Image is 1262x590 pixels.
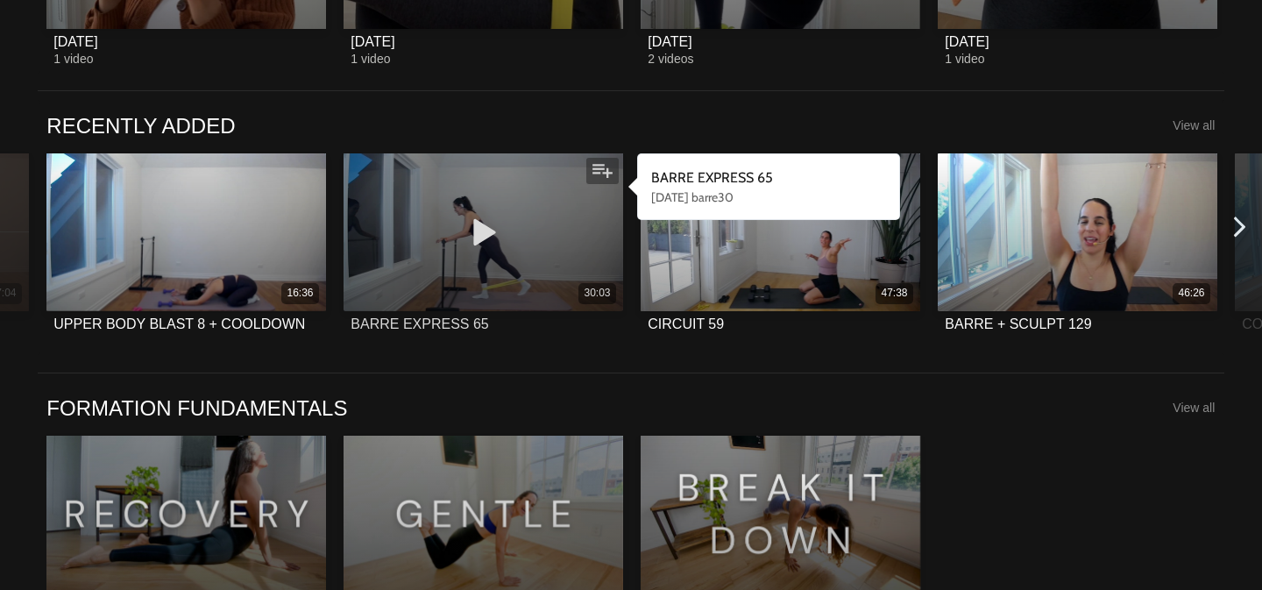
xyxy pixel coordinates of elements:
div: CIRCUIT 59 [648,316,724,332]
a: View all [1173,118,1215,132]
a: BARRE EXPRESS 6530:03BARRE EXPRESS 65 [344,153,623,347]
div: [DATE] [351,33,394,50]
span: 1 video [53,52,93,66]
div: [DATE] [945,33,989,50]
div: 30:03 [585,286,611,301]
a: View all [1173,401,1215,415]
strong: BARRE EXPRESS 65 [651,169,773,186]
div: 46:26 [1179,286,1205,301]
button: Add to my list [586,158,619,184]
span: 2 videos [648,52,693,66]
div: [DATE] [648,33,691,50]
a: UPPER BODY BLAST 8 + COOLDOWN16:36UPPER BODY BLAST 8 + COOLDOWN [46,153,326,347]
div: UPPER BODY BLAST 8 + COOLDOWN [53,316,305,332]
a: RECENTLY ADDED [46,112,235,139]
div: [DATE] [53,33,97,50]
a: BARRE + SCULPT 12946:26BARRE + SCULPT 129 [938,153,1217,347]
span: 1 video [351,52,390,66]
div: 16:36 [287,286,314,301]
div: [DATE] barre30 [651,188,886,206]
div: BARRE + SCULPT 129 [945,316,1091,332]
div: BARRE EXPRESS 65 [351,316,488,332]
a: FORMATION FUNDAMENTALS [46,395,347,422]
div: 47:38 [882,286,908,301]
a: CIRCUIT 5947:38CIRCUIT 59 [641,153,920,347]
span: 1 video [945,52,984,66]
